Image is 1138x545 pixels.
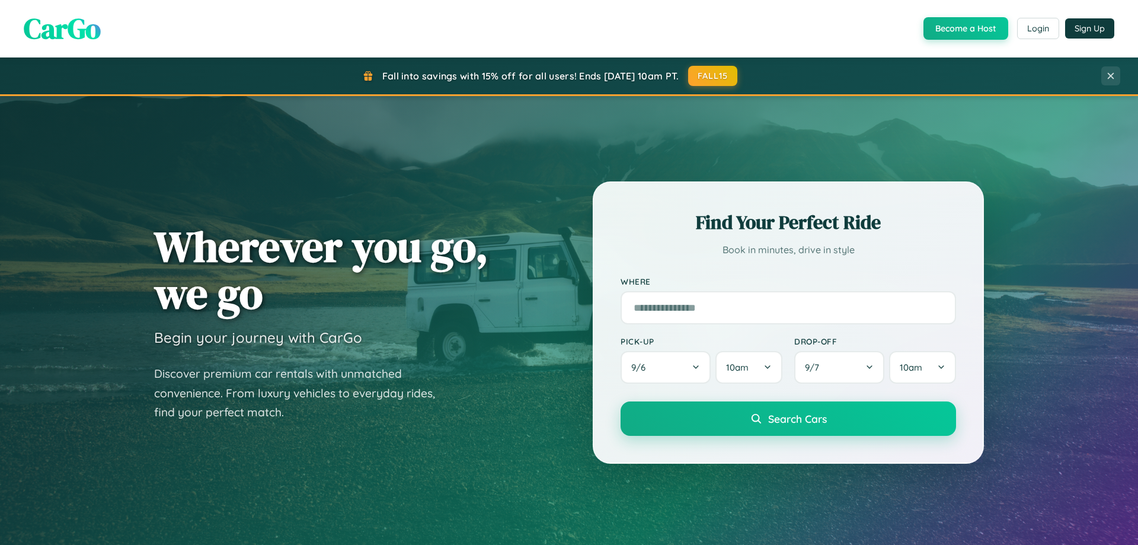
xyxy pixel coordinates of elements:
[768,412,827,425] span: Search Cars
[794,351,884,384] button: 9/7
[621,276,956,286] label: Where
[900,362,922,373] span: 10am
[1065,18,1114,39] button: Sign Up
[923,17,1008,40] button: Become a Host
[621,401,956,436] button: Search Cars
[805,362,825,373] span: 9 / 7
[24,9,101,48] span: CarGo
[154,364,450,422] p: Discover premium car rentals with unmatched convenience. From luxury vehicles to everyday rides, ...
[889,351,956,384] button: 10am
[154,223,488,317] h1: Wherever you go, we go
[794,336,956,346] label: Drop-off
[688,66,738,86] button: FALL15
[154,329,362,346] h3: Begin your journey with CarGo
[621,351,711,384] button: 9/6
[382,70,679,82] span: Fall into savings with 15% off for all users! Ends [DATE] 10am PT.
[715,351,782,384] button: 10am
[621,241,956,259] p: Book in minutes, drive in style
[726,362,749,373] span: 10am
[621,336,782,346] label: Pick-up
[631,362,651,373] span: 9 / 6
[1017,18,1059,39] button: Login
[621,209,956,235] h2: Find Your Perfect Ride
